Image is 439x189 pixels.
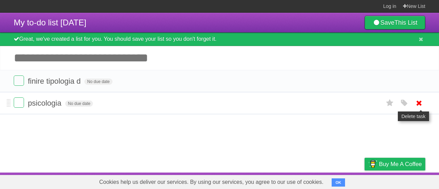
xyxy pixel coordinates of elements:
span: finire tipologia d [28,77,82,85]
a: Buy me a coffee [365,158,425,170]
a: About [273,174,288,187]
b: This List [394,19,417,26]
label: Star task [383,97,396,109]
span: No due date [65,101,93,107]
a: Terms [332,174,347,187]
button: OK [332,178,345,187]
a: Developers [296,174,324,187]
a: Suggest a feature [382,174,425,187]
a: SaveThis List [365,16,425,29]
a: Privacy [356,174,373,187]
img: Buy me a coffee [368,158,377,170]
label: Done [14,75,24,86]
span: Buy me a coffee [379,158,422,170]
span: My to-do list [DATE] [14,18,86,27]
span: psicologia [28,99,63,107]
label: Done [14,97,24,108]
span: No due date [84,79,112,85]
span: Cookies help us deliver our services. By using our services, you agree to our use of cookies. [92,175,330,189]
